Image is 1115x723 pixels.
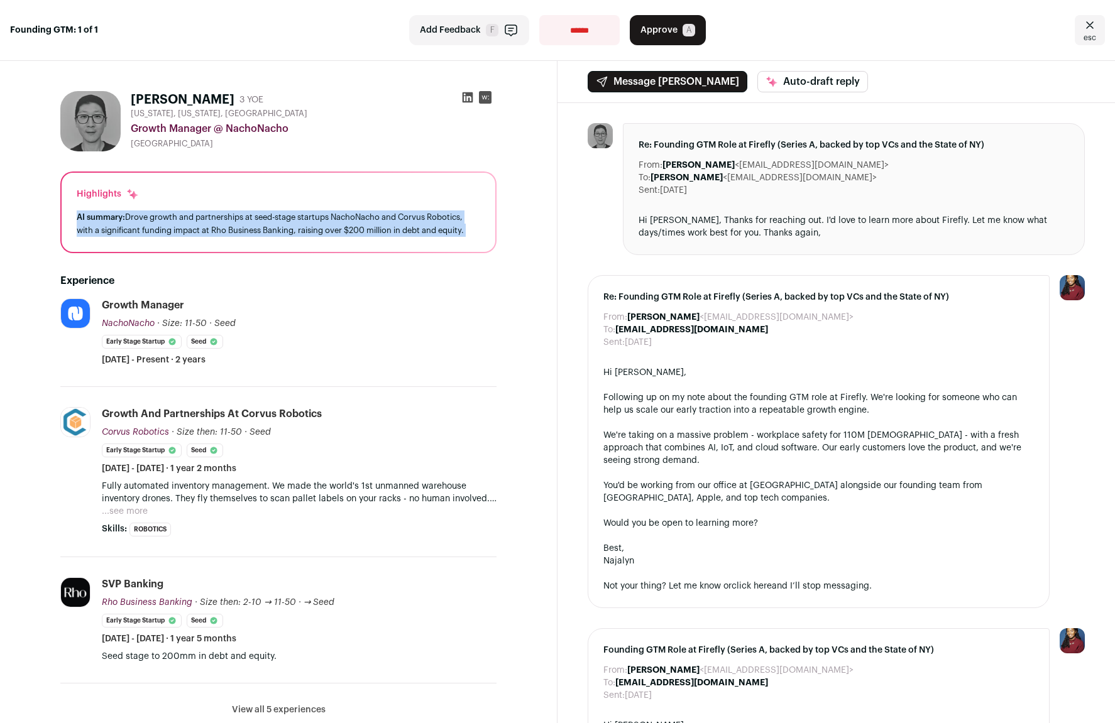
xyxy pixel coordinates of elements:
[232,704,326,716] button: View all 5 experiences
[304,598,335,607] span: → Seed
[639,159,662,171] dt: From:
[603,689,625,702] dt: Sent:
[627,666,700,675] b: [PERSON_NAME]
[102,319,155,328] span: NachoNacho
[1084,33,1096,43] span: esc
[61,408,90,437] img: 50b16f520243484415ec0067ed8996b2ad9dc8c51c91e72b330ee458687a5ea1.jpg
[187,335,223,349] li: Seed
[603,664,627,677] dt: From:
[244,426,247,438] span: ·
[61,298,90,329] img: 76c1d0d22baf33c438ea367fcf8d2f5cec036b49b99dd4c81dfb185c1b69d158.png
[157,319,207,328] span: · Size: 11-50
[588,123,613,148] img: cbef1a46dc3cdd4d8898b5698cd1e5423e37f9301060bec58c6055d0fe5b0c08
[102,298,184,312] div: Growth Manager
[77,210,480,237] div: Drove growth and partnerships at seed-stage startups NachoNacho and Corvus Robotics, with a signi...
[102,614,182,628] li: Early Stage Startup
[129,523,171,536] li: Robotics
[1075,15,1105,45] a: Close
[61,578,90,607] img: 67d536c0a266d145b316ee3de089188406f97802a528138a76fffb7b40264b92.jpg
[660,184,687,197] dd: [DATE]
[603,336,625,349] dt: Sent:
[603,366,1034,592] div: Hi [PERSON_NAME], Following up on my note about the founding GTM role at Firefly. We're looking f...
[603,644,1034,656] span: Founding GTM Role at Firefly (Series A, backed by top VCs and the State of NY)
[603,311,627,323] dt: From:
[102,505,148,518] button: ...see more
[172,428,242,437] span: · Size then: 11-50
[640,24,678,36] span: Approve
[615,325,768,334] b: [EMAIL_ADDRESS][DOMAIN_NAME]
[486,24,498,36] span: F
[195,598,296,607] span: · Size then: 2-10 → 11-50
[60,273,497,288] h2: Experience
[214,319,236,328] span: Seed
[625,689,652,702] dd: [DATE]
[627,311,854,323] dd: <[EMAIL_ADDRESS][DOMAIN_NAME]>
[625,336,652,349] dd: [DATE]
[420,24,481,36] span: Add Feedback
[732,582,772,590] a: click here
[209,317,212,330] span: ·
[102,633,236,645] span: [DATE] - [DATE] · 1 year 5 months
[239,94,263,106] div: 3 YOE
[615,678,768,687] b: [EMAIL_ADDRESS][DOMAIN_NAME]
[131,91,234,109] h1: [PERSON_NAME]
[639,139,1069,151] span: Re: Founding GTM Role at Firefly (Series A, backed by top VCs and the State of NY)
[662,159,889,171] dd: <[EMAIL_ADDRESS][DOMAIN_NAME]>
[131,139,497,149] div: [GEOGRAPHIC_DATA]
[10,24,98,36] strong: Founding GTM: 1 of 1
[102,598,192,607] span: Rho Business Banking
[683,24,695,36] span: A
[299,596,301,609] span: ·
[409,15,529,45] button: Add Feedback F
[102,443,182,457] li: Early Stage Startup
[102,354,206,366] span: [DATE] - Present · 2 years
[77,188,139,200] div: Highlights
[102,577,163,591] div: SVP Banking
[131,109,307,119] span: [US_STATE], [US_STATE], [GEOGRAPHIC_DATA]
[102,523,127,535] span: Skills:
[102,428,169,437] span: Corvus Robotics
[603,291,1034,303] span: Re: Founding GTM Role at Firefly (Series A, backed by top VCs and the State of NY)
[588,71,747,92] button: Message [PERSON_NAME]
[187,614,223,628] li: Seed
[102,480,497,505] p: Fully automated inventory management. We made the world's 1st unmanned warehouse inventory drones...
[651,171,877,184] dd: <[EMAIL_ADDRESS][DOMAIN_NAME]>
[662,161,735,170] b: [PERSON_NAME]
[77,213,125,221] span: AI summary:
[1060,275,1085,300] img: 10010497-medium_jpg
[102,650,497,663] p: Seed stage to 200mm in debt and equity.
[757,71,868,92] button: Auto-draft reply
[627,313,700,322] b: [PERSON_NAME]
[250,428,271,437] span: Seed
[187,443,223,457] li: Seed
[603,677,615,689] dt: To:
[627,664,854,677] dd: <[EMAIL_ADDRESS][DOMAIN_NAME]>
[102,462,236,475] span: [DATE] - [DATE] · 1 year 2 months
[603,323,615,336] dt: To:
[60,91,121,151] img: cbef1a46dc3cdd4d8898b5698cd1e5423e37f9301060bec58c6055d0fe5b0c08
[102,407,322,421] div: Growth and Partnerships at Corvus Robotics
[639,214,1069,239] div: Hi [PERSON_NAME], Thanks for reaching out. I'd love to learn more about Firefly. Let me know what...
[639,171,651,184] dt: To:
[651,173,723,182] b: [PERSON_NAME]
[1060,628,1085,653] img: 10010497-medium_jpg
[131,121,497,136] div: Growth Manager @ NachoNacho
[102,335,182,349] li: Early Stage Startup
[639,184,660,197] dt: Sent:
[630,15,706,45] button: Approve A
